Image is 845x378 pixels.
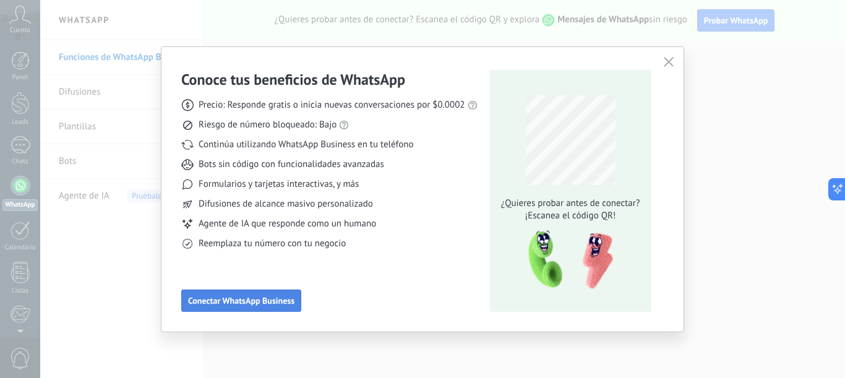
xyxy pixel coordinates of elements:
span: Precio: Responde gratis o inicia nuevas conversaciones por $0.0002 [199,99,465,111]
span: Difusiones de alcance masivo personalizado [199,198,373,210]
span: Bots sin código con funcionalidades avanzadas [199,158,384,171]
h3: Conoce tus beneficios de WhatsApp [181,70,405,89]
img: qr-pic-1x.png [518,227,616,293]
span: ¡Escanea el código QR! [497,210,643,222]
span: ¿Quieres probar antes de conectar? [497,197,643,210]
span: Reemplaza tu número con tu negocio [199,238,346,250]
span: Formularios y tarjetas interactivas, y más [199,178,359,191]
button: Conectar WhatsApp Business [181,290,301,312]
span: Conectar WhatsApp Business [188,296,294,305]
span: Riesgo de número bloqueado: Bajo [199,119,337,131]
span: Continúa utilizando WhatsApp Business en tu teléfono [199,139,413,151]
span: Agente de IA que responde como un humano [199,218,376,230]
